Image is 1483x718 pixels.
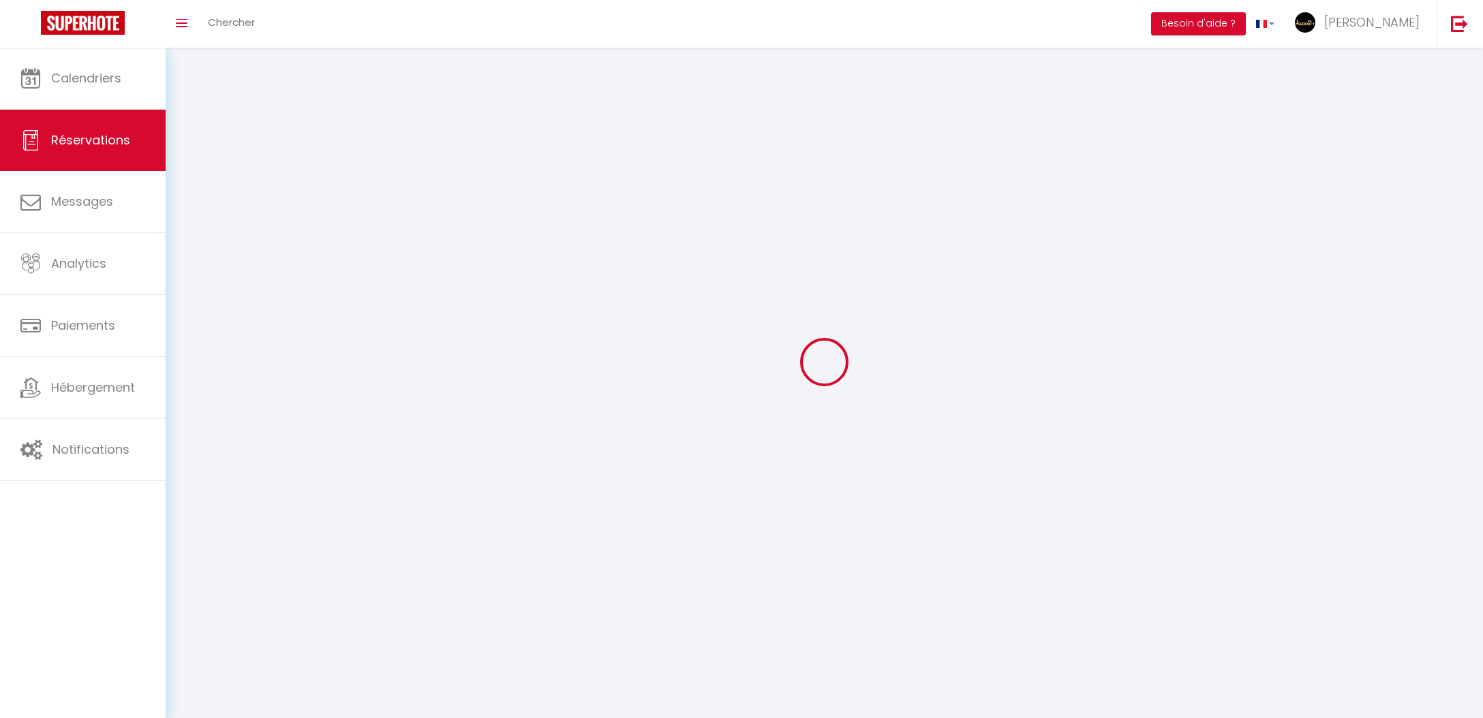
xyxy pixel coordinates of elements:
button: Besoin d'aide ? [1151,12,1246,35]
span: Hébergement [51,379,135,396]
span: Messages [51,193,113,210]
span: Réservations [51,131,130,149]
span: Chercher [208,15,255,29]
img: logout [1451,15,1468,32]
span: Notifications [52,441,129,458]
span: Analytics [51,255,106,272]
img: Super Booking [41,11,125,35]
span: Calendriers [51,69,121,87]
img: ... [1295,12,1315,33]
span: [PERSON_NAME] [1324,14,1420,31]
span: Paiements [51,317,115,334]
